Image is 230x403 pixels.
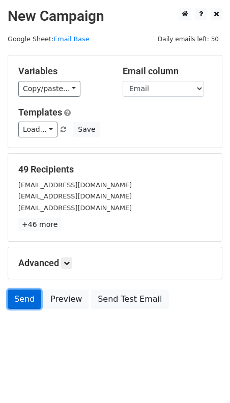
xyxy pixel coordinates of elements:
small: [EMAIL_ADDRESS][DOMAIN_NAME] [18,192,132,200]
small: [EMAIL_ADDRESS][DOMAIN_NAME] [18,204,132,212]
h5: Email column [123,66,212,77]
h2: New Campaign [8,8,222,25]
a: Send Test Email [91,290,168,309]
small: Google Sheet: [8,35,90,43]
small: [EMAIL_ADDRESS][DOMAIN_NAME] [18,181,132,189]
a: Templates [18,107,62,118]
a: +46 more [18,218,61,231]
a: Daily emails left: 50 [154,35,222,43]
h5: 49 Recipients [18,164,212,175]
a: Preview [44,290,89,309]
a: Copy/paste... [18,81,80,97]
h5: Advanced [18,257,212,269]
h5: Variables [18,66,107,77]
span: Daily emails left: 50 [154,34,222,45]
a: Email Base [53,35,89,43]
iframe: Chat Widget [179,354,230,403]
a: Load... [18,122,57,137]
a: Send [8,290,41,309]
button: Save [73,122,100,137]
